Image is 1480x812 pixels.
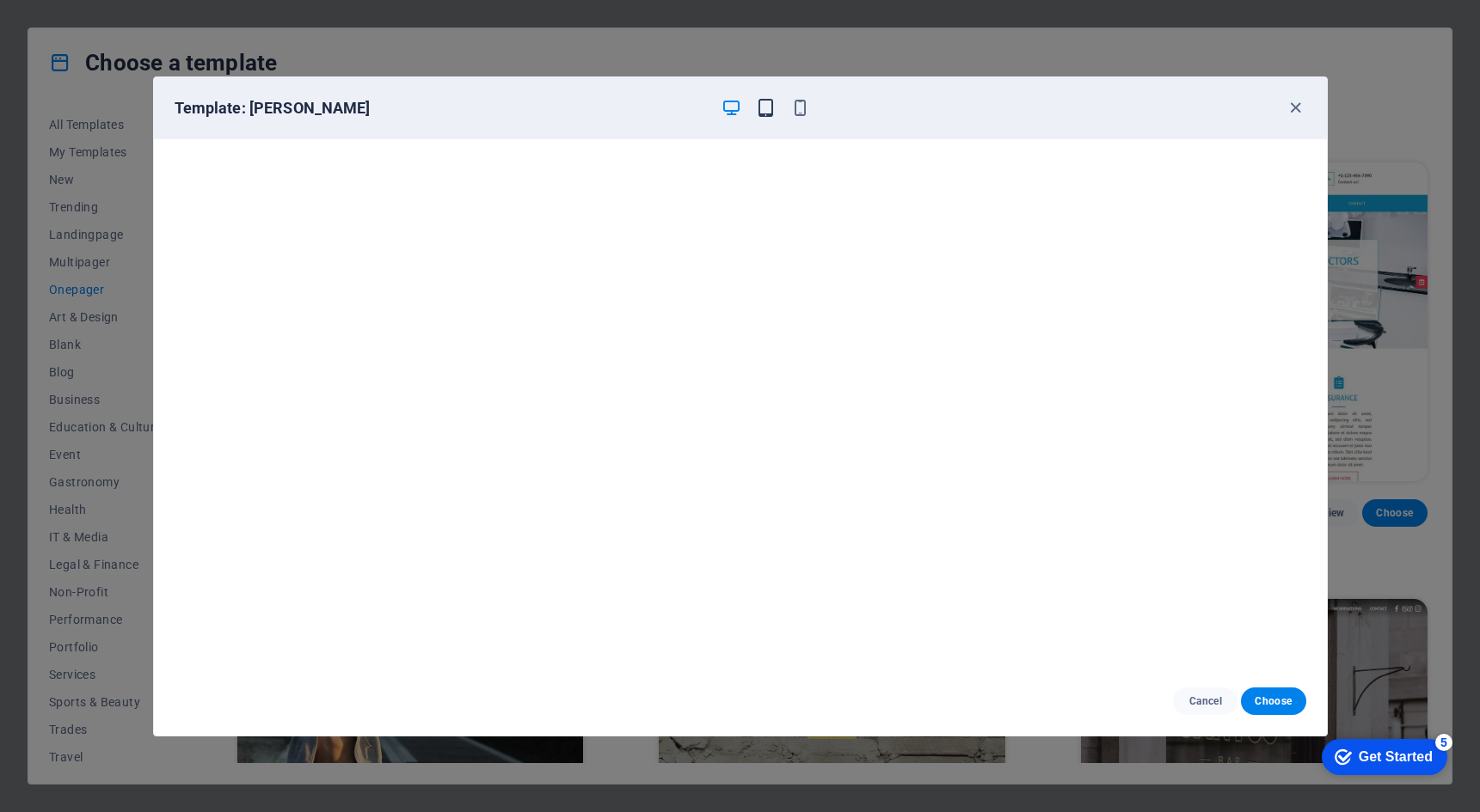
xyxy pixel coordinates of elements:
button: Choose [1241,687,1305,715]
span: Cancel [1187,694,1224,708]
button: Cancel [1173,687,1237,715]
div: Get Started [51,19,125,34]
div: Get Started 5 items remaining, 0% complete [14,9,139,45]
span: Choose [1255,694,1292,708]
div: 5 [127,3,144,21]
h6: Template: [PERSON_NAME] [175,98,708,119]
